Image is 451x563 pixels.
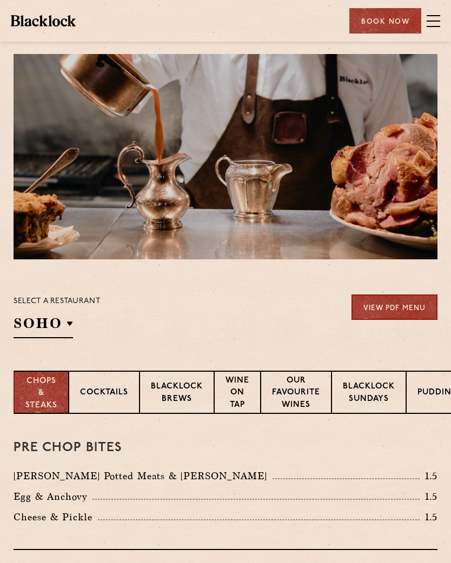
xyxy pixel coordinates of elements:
div: Book Now [349,8,421,33]
p: Blacklock Brews [151,381,203,406]
p: Select a restaurant [14,294,101,309]
p: Our favourite wines [272,375,320,413]
p: 1.5 [420,510,438,524]
a: View PDF Menu [351,294,437,320]
p: Blacklock Sundays [343,381,395,406]
h2: SOHO [14,314,73,338]
p: Cheese & Pickle [14,510,98,525]
p: Wine on Tap [225,375,249,413]
img: BL_Textured_Logo-footer-cropped.svg [11,15,76,26]
h3: Pre Chop Bites [14,441,437,455]
p: Chops & Steaks [25,376,57,412]
p: [PERSON_NAME] Potted Meats & [PERSON_NAME] [14,468,273,484]
p: 1.5 [420,469,438,483]
p: Cocktails [80,387,128,400]
p: Egg & Anchovy [14,489,92,504]
p: 1.5 [420,490,438,504]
